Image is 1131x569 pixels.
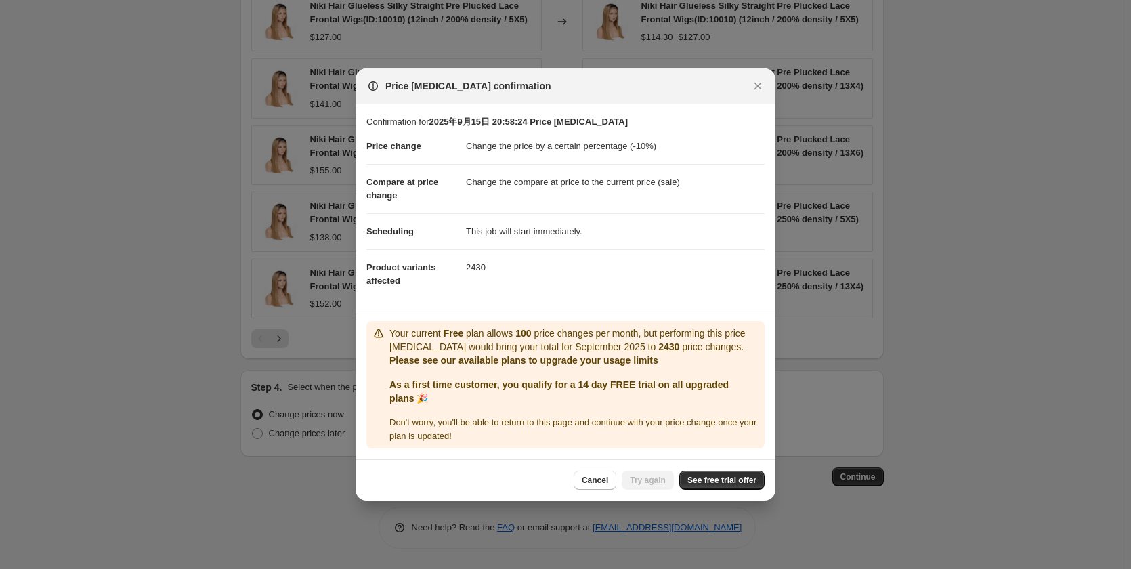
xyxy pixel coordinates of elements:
span: Price [MEDICAL_DATA] confirmation [385,79,551,93]
button: Cancel [574,471,616,490]
b: 2025年9月15日 20:58:24 Price [MEDICAL_DATA] [429,117,628,127]
b: 2430 [658,341,679,352]
dd: Change the price by a certain percentage (-10%) [466,129,765,164]
button: Close [748,77,767,96]
dd: 2430 [466,249,765,285]
dd: This job will start immediately. [466,213,765,249]
dd: Change the compare at price to the current price (sale) [466,164,765,200]
b: Free [444,328,464,339]
span: Compare at price change [366,177,438,201]
p: Confirmation for [366,115,765,129]
span: Product variants affected [366,262,436,286]
span: Cancel [582,475,608,486]
b: 100 [515,328,531,339]
b: As a first time customer, you qualify for a 14 day FREE trial on all upgraded plans 🎉 [389,379,729,404]
p: Please see our available plans to upgrade your usage limits [389,354,759,367]
span: Price change [366,141,421,151]
a: See free trial offer [679,471,765,490]
span: Don ' t worry, you ' ll be able to return to this page and continue with your price change once y... [389,417,756,441]
span: See free trial offer [687,475,756,486]
p: Your current plan allows price changes per month, but performing this price [MEDICAL_DATA] would ... [389,326,759,354]
span: Scheduling [366,226,414,236]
